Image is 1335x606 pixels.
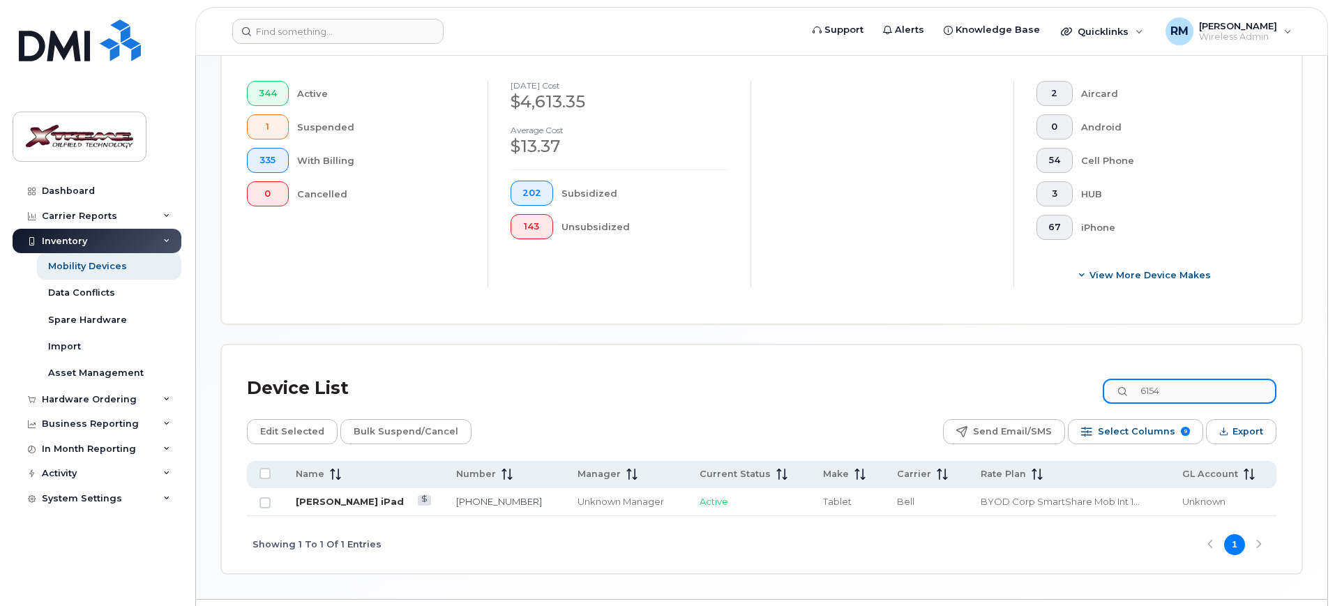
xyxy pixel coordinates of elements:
[247,181,289,206] button: 0
[700,468,771,480] span: Current Status
[247,81,289,106] button: 344
[1181,427,1190,436] span: 9
[1048,155,1061,166] span: 54
[511,181,553,206] button: 202
[1232,421,1263,442] span: Export
[1274,545,1325,596] iframe: Messenger Launcher
[259,121,277,132] span: 1
[511,126,728,135] h4: Average cost
[981,468,1026,480] span: Rate Plan
[1036,114,1073,139] button: 0
[823,468,849,480] span: Make
[252,534,382,555] span: Showing 1 To 1 Of 1 Entries
[1036,181,1073,206] button: 3
[296,468,324,480] span: Name
[1036,215,1073,240] button: 67
[934,16,1050,44] a: Knowledge Base
[1048,188,1061,199] span: 3
[578,495,674,508] div: Unknown Manager
[247,370,349,407] div: Device List
[1182,496,1225,507] span: Unknown
[1036,148,1073,173] button: 54
[1170,23,1189,40] span: RM
[511,81,728,90] h4: [DATE] cost
[418,495,431,506] a: View Last Bill
[803,16,873,44] a: Support
[578,468,621,480] span: Manager
[296,496,404,507] a: [PERSON_NAME] iPad
[511,135,728,158] div: $13.37
[522,188,541,199] span: 202
[297,81,466,106] div: Active
[260,421,324,442] span: Edit Selected
[1206,419,1276,444] button: Export
[1199,20,1277,31] span: [PERSON_NAME]
[1048,121,1061,132] span: 0
[1051,17,1153,45] div: Quicklinks
[1048,88,1061,99] span: 2
[895,23,924,37] span: Alerts
[561,181,729,206] div: Subsidized
[897,496,914,507] span: Bell
[873,16,934,44] a: Alerts
[824,23,863,37] span: Support
[823,496,852,507] span: Tablet
[1199,31,1277,43] span: Wireless Admin
[1182,468,1238,480] span: GL Account
[561,214,729,239] div: Unsubsidized
[297,114,466,139] div: Suspended
[297,148,466,173] div: With Billing
[1078,26,1129,37] span: Quicklinks
[981,496,1140,507] span: BYOD Corp SmartShare Mob Int 10
[259,188,277,199] span: 0
[1081,114,1255,139] div: Android
[1068,419,1203,444] button: Select Columns 9
[1103,379,1276,404] input: Search Device List ...
[354,421,458,442] span: Bulk Suspend/Cancel
[1036,262,1254,287] button: View More Device Makes
[1156,17,1302,45] div: Reggie Mortensen
[1089,268,1211,282] span: View More Device Makes
[511,90,728,114] div: $4,613.35
[1081,181,1255,206] div: HUB
[232,19,444,44] input: Find something...
[1036,81,1073,106] button: 2
[1081,81,1255,106] div: Aircard
[456,496,542,507] a: [PHONE_NUMBER]
[297,181,466,206] div: Cancelled
[259,88,277,99] span: 344
[247,114,289,139] button: 1
[247,148,289,173] button: 335
[1098,421,1175,442] span: Select Columns
[1224,534,1245,555] button: Page 1
[897,468,931,480] span: Carrier
[340,419,472,444] button: Bulk Suspend/Cancel
[1048,222,1061,233] span: 67
[956,23,1040,37] span: Knowledge Base
[259,155,277,166] span: 335
[943,419,1065,444] button: Send Email/SMS
[511,214,553,239] button: 143
[700,496,728,507] span: Active
[1081,148,1255,173] div: Cell Phone
[522,221,541,232] span: 143
[1081,215,1255,240] div: iPhone
[973,421,1052,442] span: Send Email/SMS
[247,419,338,444] button: Edit Selected
[456,468,496,480] span: Number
